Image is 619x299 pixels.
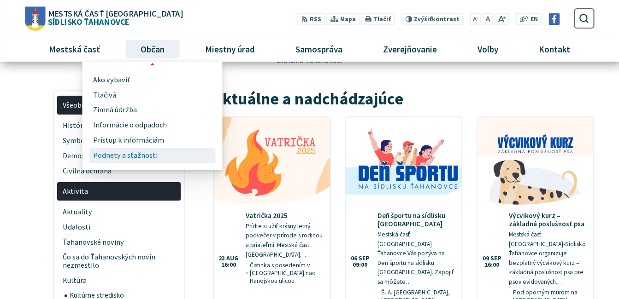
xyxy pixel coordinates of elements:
span: Mapa [340,15,356,24]
span: Zvýšiť [414,15,432,23]
a: Tlačivá [93,87,212,103]
span: Mestská časť [45,37,103,62]
a: Aktivita [57,182,181,201]
span: aug [226,255,238,262]
span: Sídlisko Ťahanovce [45,9,183,26]
h4: Vatrička 2025 [246,212,323,220]
span: Kontakt [536,37,574,62]
p: Mestská časť [GEOGRAPHIC_DATA] Ťahanovce Vás pozýva na Deň športu na sídlisku [GEOGRAPHIC_DATA]. ... [377,230,455,287]
h4: Výcvikový kurz – základná poslušnosť psa [509,212,586,228]
a: Aktuality [57,204,181,219]
span: Mestská časť [GEOGRAPHIC_DATA] [48,9,183,17]
span: EN [531,15,538,24]
span: Ťahanovské noviny [63,235,176,250]
a: Kultúra [57,273,181,288]
a: Civilná ochrana [57,163,181,178]
a: Miestny úrad [188,37,271,62]
span: Zverejňovanie [380,37,441,62]
button: Tlačiť [361,13,395,25]
span: 09:00 [351,262,370,268]
img: Prejsť na domovskú stránku [25,6,45,30]
span: 16:00 [218,262,238,268]
a: Informácie o odpadoch [93,118,212,133]
a: Zverejňovanie [366,37,454,62]
span: Všeobecné info [63,98,176,113]
span: Informácie o odpadoch [93,118,167,133]
h2: Aktuálne a nadchádzajúce [213,90,594,108]
a: Zimná údržba [93,103,212,118]
a: Čo sa do Ťahanovských novín nezmestilo [57,250,181,273]
span: Samospráva [292,37,346,62]
h4: Deň športu na sídlisku [GEOGRAPHIC_DATA] [377,212,455,228]
p: Mestská časť [GEOGRAPHIC_DATA]-Sídlisko Ťahanovce organizuje bezplatný výcvikový kurz – základná ... [509,230,586,287]
a: Samospráva [279,37,360,62]
button: Zmenšiť veľkosť písma [470,13,481,25]
span: kontrast [414,16,460,23]
span: sep [490,255,501,262]
a: Logo Sídlisko Ťahanovce, prejsť na domovskú stránku. [25,6,183,30]
a: Podnety a sťažnosti [93,148,212,163]
span: 16:00 [483,262,501,268]
span: Civilná ochrana [63,163,176,178]
span: Čistinka s posedením v [GEOGRAPHIC_DATA] nad Hanojskou ulicou [250,261,323,285]
span: Prístup k informáciám [93,133,164,148]
a: Ťahanovské noviny [57,235,181,250]
a: Mapa [327,13,360,25]
span: Miestny úrad [201,37,258,62]
span: Tlačiť [373,16,391,23]
button: Nastaviť pôvodnú veľkosť písma [483,13,493,25]
button: Zvýšiťkontrast [401,13,463,25]
a: RSS [298,13,325,25]
span: Zimná údržba [93,103,137,118]
span: Demografické údaje [63,148,176,163]
a: Demografické údaje [57,148,181,163]
p: Uskutočnené a plánované udalosti v [GEOGRAPHIC_DATA]-Sídlisko Ťahanovce. [204,46,414,65]
span: Symboly [63,133,176,148]
span: Udalosti [63,219,176,235]
span: Občan [137,37,168,62]
a: Ako vybaviť [93,72,212,87]
span: Aktuality [63,204,176,219]
span: 06 [351,255,357,262]
span: Voľby [474,37,502,62]
span: Čo sa do Ťahanovských novín nezmestilo [63,250,176,273]
a: Kontakt [522,37,587,62]
a: História [57,118,181,133]
a: Udalosti [57,219,181,235]
span: 23 [218,255,225,262]
span: sep [359,255,370,262]
span: Tlačivá [93,87,116,103]
span: Kultúra [63,273,176,288]
p: Príďte si užiť krásny letný podvečer v prírode s rodinou a priateľmi. Mestská časť [GEOGRAPHIC_DA... [246,222,323,259]
span: RSS [310,15,321,24]
img: Prejsť na Facebook stránku [548,13,560,25]
a: EN [528,15,541,24]
span: 09 [483,255,489,262]
a: Vatrička 2025 Príďte si užiť krásny letný podvečer v prírode s rodinou a priateľmi. Mestská časť ... [214,117,330,292]
a: Všeobecné info [57,96,181,115]
a: Voľby [461,37,515,62]
span: História [63,118,176,133]
a: Symboly [57,133,181,148]
a: Prístup k informáciám [93,133,212,148]
a: Mestská časť [32,37,117,62]
span: Aktivita [63,184,176,199]
span: Ako vybaviť [93,72,130,87]
button: Zväčšiť veľkosť písma [495,13,509,25]
a: Občan [124,37,181,62]
span: Podnety a sťažnosti [93,148,158,163]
